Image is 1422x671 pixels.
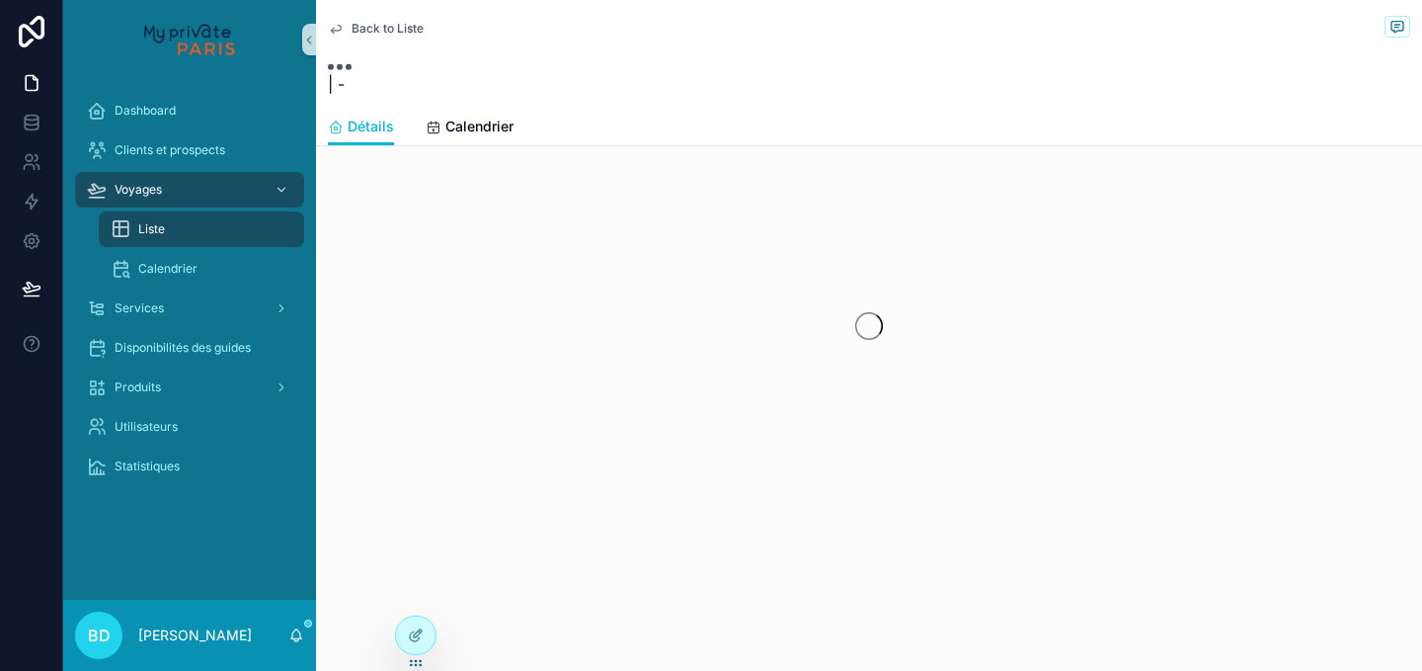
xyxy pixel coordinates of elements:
[328,72,352,96] span: | -
[138,261,197,277] span: Calendrier
[352,21,424,37] span: Back to Liste
[426,109,513,148] a: Calendrier
[328,109,394,146] a: Détails
[115,300,164,316] span: Services
[99,251,304,287] a: Calendrier
[115,459,180,474] span: Statistiques
[138,221,165,237] span: Liste
[144,24,234,55] img: App logo
[115,142,225,158] span: Clients et prospects
[99,211,304,247] a: Liste
[138,626,252,645] p: [PERSON_NAME]
[63,79,316,510] div: scrollable content
[75,93,304,128] a: Dashboard
[75,409,304,445] a: Utilisateurs
[445,117,513,136] span: Calendrier
[75,370,304,405] a: Produits
[75,330,304,366] a: Disponibilités des guides
[75,291,304,326] a: Services
[328,21,424,37] a: Back to Liste
[115,340,251,356] span: Disponibilités des guides
[75,132,304,168] a: Clients et prospects
[348,117,394,136] span: Détails
[115,103,176,119] span: Dashboard
[115,419,178,435] span: Utilisateurs
[88,624,111,647] span: BD
[75,449,304,484] a: Statistiques
[75,172,304,208] a: Voyages
[115,182,162,198] span: Voyages
[115,379,161,395] span: Produits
